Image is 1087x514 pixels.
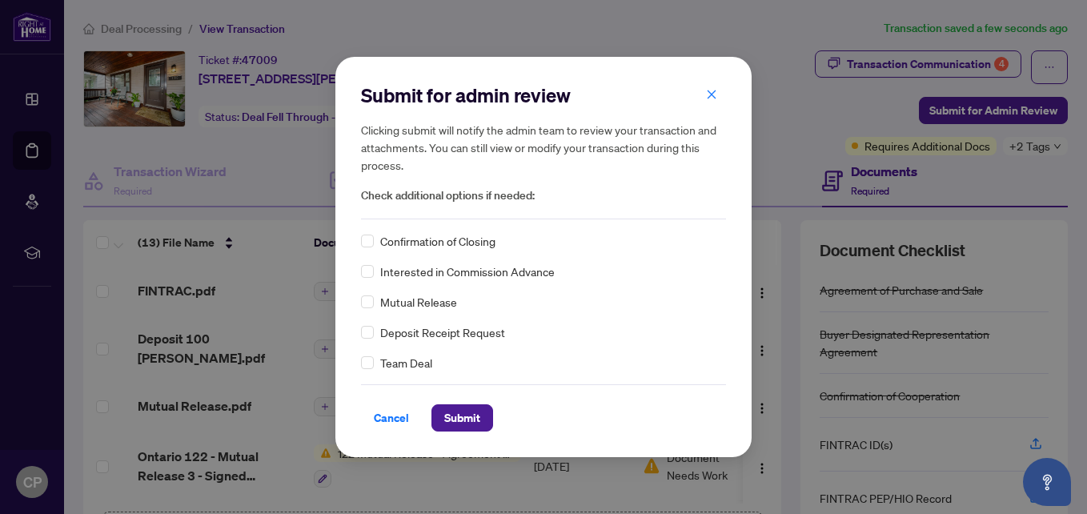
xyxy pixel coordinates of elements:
span: close [706,89,717,100]
h5: Clicking submit will notify the admin team to review your transaction and attachments. You can st... [361,121,726,174]
span: Check additional options if needed: [361,187,726,205]
span: Deposit Receipt Request [380,323,505,341]
button: Cancel [361,404,422,432]
button: Submit [431,404,493,432]
h2: Submit for admin review [361,82,726,108]
span: Confirmation of Closing [380,232,495,250]
span: Mutual Release [380,293,457,311]
button: Open asap [1023,458,1071,506]
span: Team Deal [380,354,432,371]
span: Interested in Commission Advance [380,263,555,280]
span: Cancel [374,405,409,431]
span: Submit [444,405,480,431]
